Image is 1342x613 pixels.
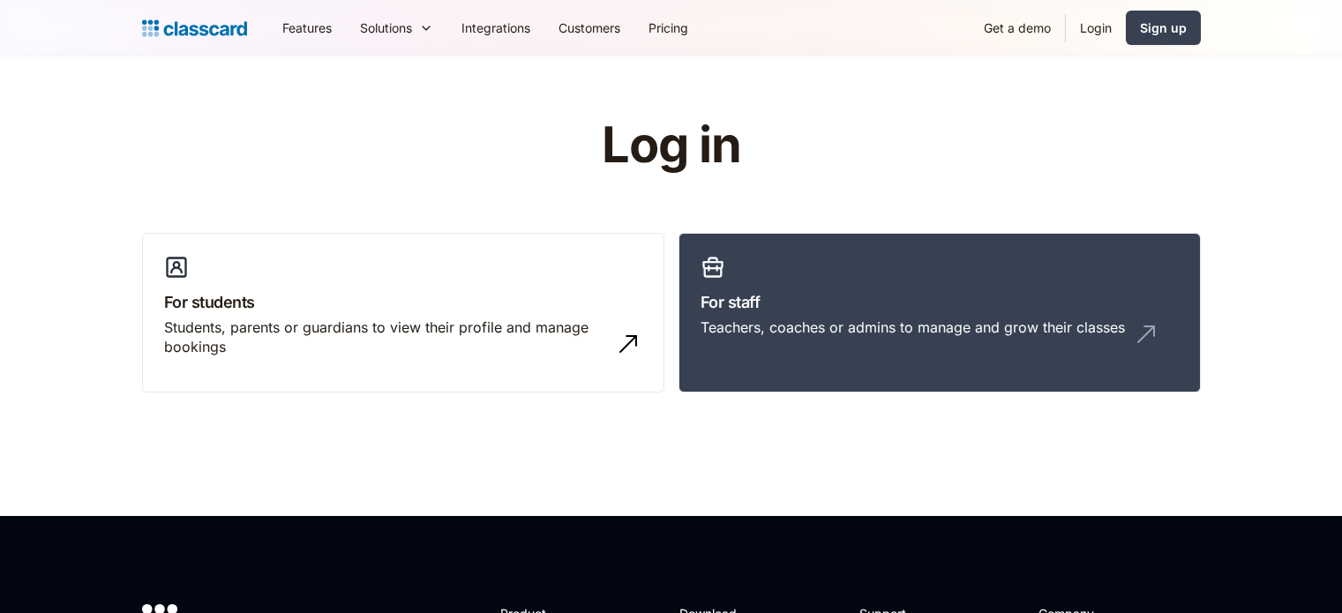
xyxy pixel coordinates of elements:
div: Sign up [1140,19,1187,37]
div: Solutions [360,19,412,37]
a: Get a demo [970,8,1065,48]
div: Solutions [346,8,447,48]
a: Pricing [634,8,702,48]
h1: Log in [391,118,951,173]
h3: For staff [701,290,1179,314]
div: Teachers, coaches or admins to manage and grow their classes [701,318,1125,337]
a: For staffTeachers, coaches or admins to manage and grow their classes [678,233,1201,393]
a: Login [1066,8,1126,48]
a: home [142,16,247,41]
a: For studentsStudents, parents or guardians to view their profile and manage bookings [142,233,664,393]
a: Features [268,8,346,48]
a: Sign up [1126,11,1201,45]
div: Students, parents or guardians to view their profile and manage bookings [164,318,607,357]
a: Customers [544,8,634,48]
a: Integrations [447,8,544,48]
h3: For students [164,290,642,314]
